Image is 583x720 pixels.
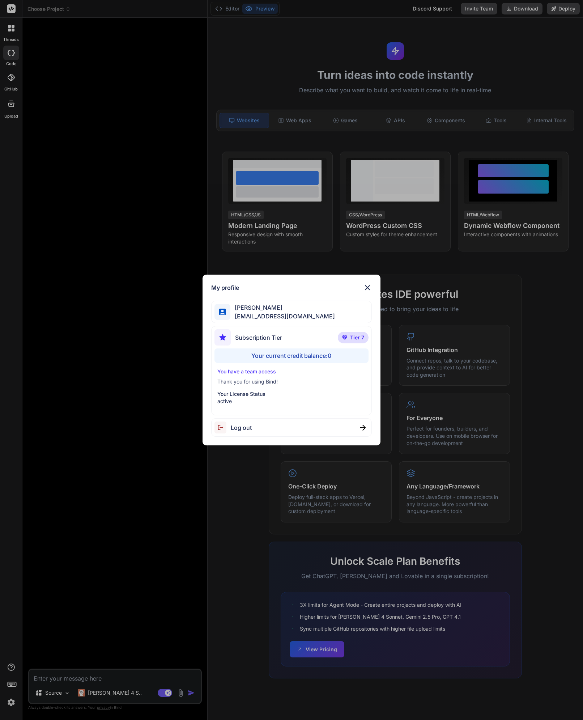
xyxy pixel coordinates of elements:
[217,390,366,398] p: Your License Status
[360,425,366,431] img: close
[342,335,347,340] img: premium
[214,329,231,346] img: subscription
[219,309,226,315] img: profile
[214,422,231,433] img: logout
[217,378,366,385] p: Thank you for using Bind!
[217,368,366,375] p: You have a team access
[211,283,239,292] h1: My profile
[350,334,364,341] span: Tier 7
[230,312,335,321] span: [EMAIL_ADDRESS][DOMAIN_NAME]
[217,398,366,405] p: active
[231,423,252,432] span: Log out
[214,348,369,363] div: Your current credit balance: 0
[363,283,372,292] img: close
[235,333,282,342] span: Subscription Tier
[230,303,335,312] span: [PERSON_NAME]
